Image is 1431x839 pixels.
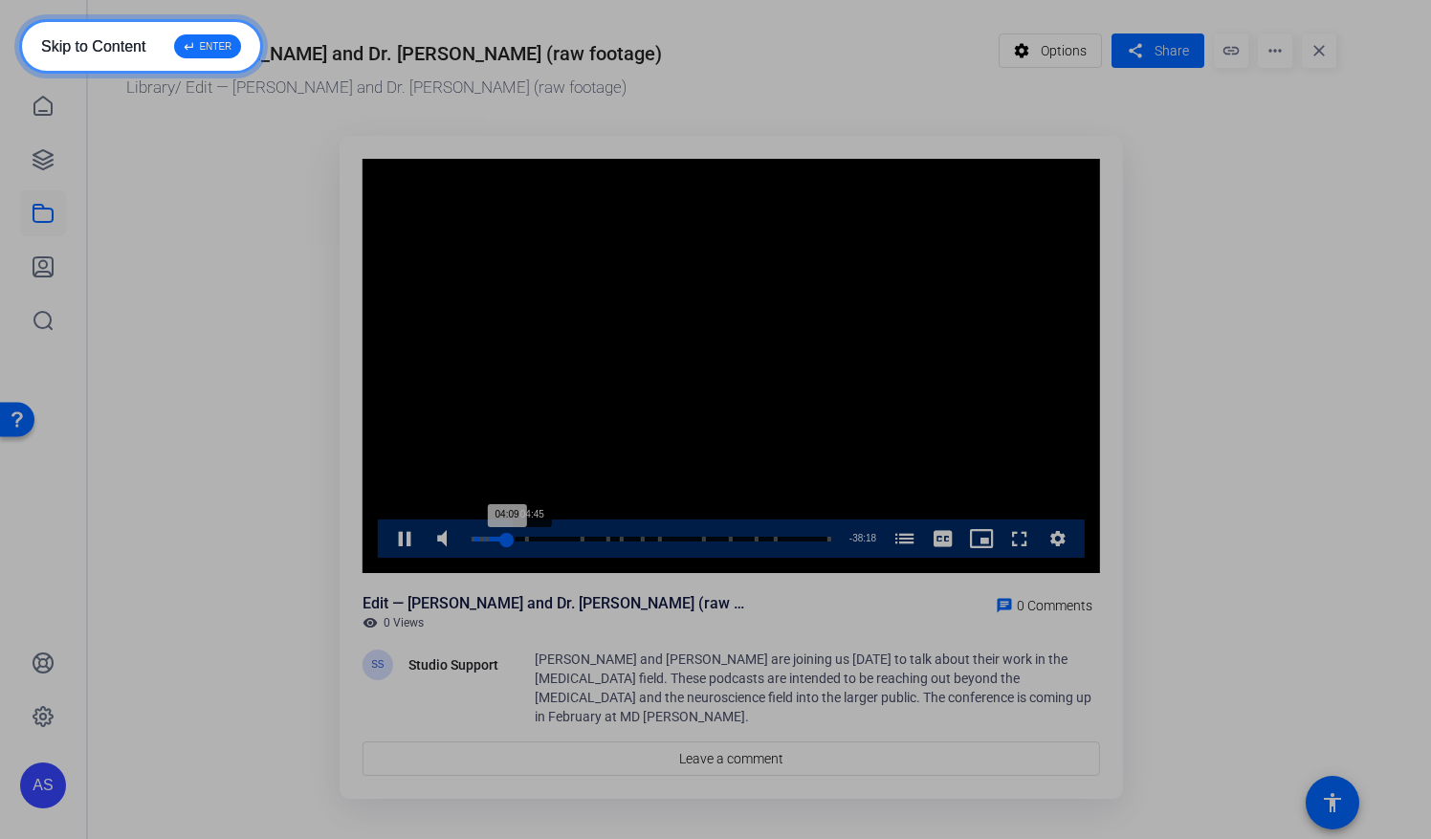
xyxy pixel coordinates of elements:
[126,77,175,97] a: Library
[1041,33,1087,69] span: Options
[126,76,989,100] div: / Edit — [PERSON_NAME] and Dr. [PERSON_NAME] (raw footage)
[1010,33,1034,69] mat-icon: settings
[996,597,1013,614] mat-icon: chat
[849,533,852,543] span: -
[363,741,1100,776] a: Leave a comment
[363,650,393,680] div: SS
[1155,41,1189,61] span: Share
[1017,598,1092,613] span: 0 Comments
[1214,33,1248,68] mat-icon: link
[1123,38,1147,64] mat-icon: share
[384,615,424,630] span: 0 Views
[1321,791,1344,814] mat-icon: accessibility
[999,33,1103,68] button: Options
[679,749,783,769] span: Leave a comment
[962,519,1001,558] button: Picture-in-Picture
[126,39,662,68] div: Edit — [PERSON_NAME] and Dr. [PERSON_NAME] (raw footage)
[472,537,830,541] div: Progress Bar
[535,651,1091,724] span: [PERSON_NAME] and [PERSON_NAME] are joining us [DATE] to talk about their work in the [MEDICAL_DA...
[20,762,66,808] div: AS
[408,653,504,676] div: Studio Support
[886,519,924,558] button: Chapters
[1112,33,1204,68] button: Share
[363,615,378,630] mat-icon: visibility
[1001,519,1039,558] button: Fullscreen
[385,519,424,558] button: Pause
[852,533,876,543] span: 38:18
[1258,33,1292,68] mat-icon: more_horiz
[363,159,1100,574] div: Video Player
[924,519,962,558] button: Captions
[363,592,745,615] div: Edit — [PERSON_NAME] and Dr. [PERSON_NAME] (raw footage)
[988,592,1100,615] a: 0 Comments
[1302,33,1336,68] mat-icon: close
[424,519,462,558] button: Mute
